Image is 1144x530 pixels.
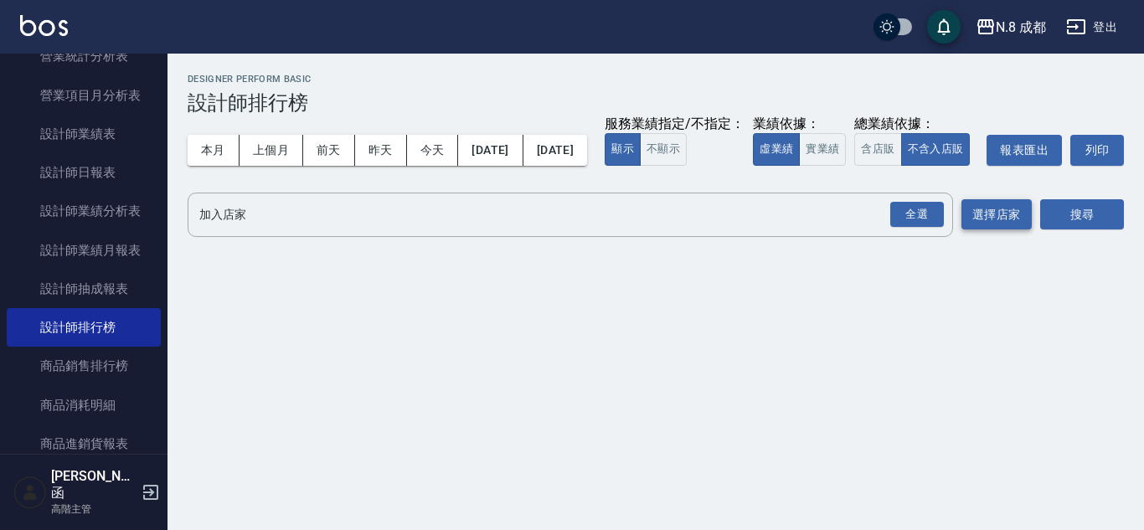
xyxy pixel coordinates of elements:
[987,135,1062,166] button: 報表匯出
[7,76,161,115] a: 營業項目月分析表
[887,198,947,231] button: Open
[240,135,303,166] button: 上個月
[1040,199,1124,230] button: 搜尋
[458,135,523,166] button: [DATE]
[605,133,641,166] button: 顯示
[195,200,920,229] input: 店家名稱
[854,116,978,133] div: 總業績依據：
[188,74,1124,85] h2: Designer Perform Basic
[355,135,407,166] button: 昨天
[753,133,800,166] button: 虛業績
[7,115,161,153] a: 設計師業績表
[605,116,745,133] div: 服務業績指定/不指定：
[20,15,68,36] img: Logo
[51,468,137,502] h5: [PERSON_NAME]函
[854,133,901,166] button: 含店販
[7,425,161,463] a: 商品進銷貨報表
[51,502,137,517] p: 高階主管
[961,199,1032,230] button: 選擇店家
[753,116,846,133] div: 業績依據：
[523,135,587,166] button: [DATE]
[927,10,961,44] button: save
[188,91,1124,115] h3: 設計師排行榜
[890,202,944,228] div: 全選
[7,231,161,270] a: 設計師業績月報表
[7,270,161,308] a: 設計師抽成報表
[799,133,846,166] button: 實業績
[901,133,971,166] button: 不含入店販
[7,192,161,230] a: 設計師業績分析表
[996,17,1046,38] div: N.8 成都
[7,347,161,385] a: 商品銷售排行榜
[969,10,1053,44] button: N.8 成都
[1070,135,1124,166] button: 列印
[7,308,161,347] a: 設計師排行榜
[7,386,161,425] a: 商品消耗明細
[188,135,240,166] button: 本月
[7,37,161,75] a: 營業統計分析表
[640,133,687,166] button: 不顯示
[407,135,459,166] button: 今天
[7,153,161,192] a: 設計師日報表
[13,476,47,509] img: Person
[1059,12,1124,43] button: 登出
[303,135,355,166] button: 前天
